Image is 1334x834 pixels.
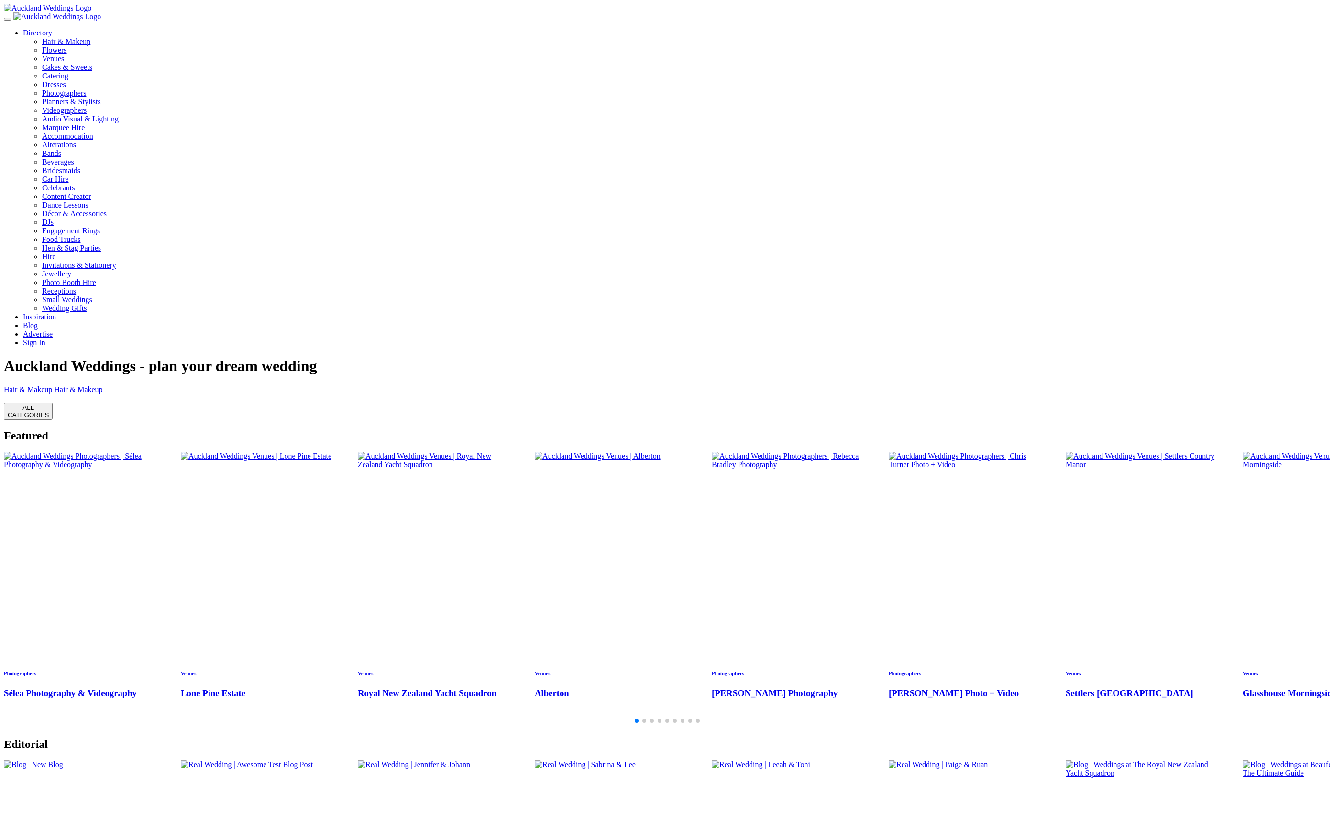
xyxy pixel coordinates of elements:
swiper-slide: 7 / 29 [1066,452,1220,729]
h3: Alberton [535,688,689,699]
a: Inspiration [23,313,56,321]
a: Engagement Rings [42,227,100,235]
a: Small Weddings [42,296,92,304]
img: Auckland Weddings Venues | Royal New Zealand Yacht Squadron [358,452,512,469]
img: Auckland Weddings Logo [13,12,101,21]
a: Dresses [42,80,1330,89]
a: Venues [42,55,1330,63]
a: Auckland Weddings Venues | Alberton Venues Alberton [535,452,689,699]
a: Auckland Weddings Photographers | Rebecca Bradley Photography Photographers [PERSON_NAME] Photogr... [712,452,866,699]
a: Bridesmaids [42,166,80,175]
a: Wedding Gifts [42,304,87,312]
img: Auckland Weddings Photographers | Sélea Photography & Videography [4,452,158,469]
img: Blog | Weddings at The Royal New Zealand Yacht Squadron [1066,760,1220,778]
h6: Venues [181,670,335,676]
img: Auckland Weddings Venues | Alberton [535,452,661,461]
a: Marquee Hire [42,123,1330,132]
h6: Photographers [712,670,866,676]
a: Dance Lessons [42,201,88,209]
a: Audio Visual & Lighting [42,115,1330,123]
button: ALLCATEGORIES [4,403,53,420]
a: Hire [42,252,55,261]
a: Catering [42,72,1330,80]
a: Sign In [23,339,45,347]
swiper-slide: 1 / 29 [4,452,158,729]
img: Real Wedding | Leeah & Toni [712,760,810,769]
a: Hen & Stag Parties [42,244,101,252]
a: Accommodation [42,132,93,140]
img: Real Wedding | Sabrina & Lee [535,760,636,769]
a: Bands [42,149,61,157]
a: Directory [23,29,52,37]
h2: Featured [4,429,1330,442]
img: Auckland Weddings Photographers | Rebecca Bradley Photography [712,452,866,469]
a: Videographers [42,106,1330,115]
h3: [PERSON_NAME] Photography [712,688,866,699]
swiper-slide: 5 / 29 [712,452,866,729]
a: Car Hire [42,175,69,183]
swiper-slide: 4 / 29 [535,452,689,729]
swiper-slide: 2 / 29 [181,452,335,729]
h6: Venues [1066,670,1220,676]
h3: Lone Pine Estate [181,688,335,699]
h3: Sélea Photography & Videography [4,688,158,699]
span: Hair & Makeup [54,385,102,394]
img: Real Wedding | Paige & Ruan [889,760,988,769]
h6: Venues [535,670,689,676]
img: Blog | New Blog [4,760,63,769]
h3: Settlers [GEOGRAPHIC_DATA] [1066,688,1220,699]
a: Auckland Weddings Photographers | Chris Turner Photo + Video Photographers [PERSON_NAME] Photo + ... [889,452,1043,699]
a: Planners & Stylists [42,98,1330,106]
span: Hair & Makeup [4,385,52,394]
a: Décor & Accessories [42,209,107,218]
a: Photo Booth Hire [42,278,96,286]
a: Auckland Weddings Venues | Settlers Country Manor Venues Settlers [GEOGRAPHIC_DATA] [1066,452,1220,699]
a: Invitations & Stationery [42,261,116,269]
h3: Royal New Zealand Yacht Squadron [358,688,512,699]
a: Hair & Makeup [42,37,1330,46]
a: Content Creator [42,192,91,200]
a: Hair & Makeup Hair & Makeup [4,385,1330,394]
swiper-slide: 6 / 29 [889,452,1043,729]
h6: Venues [358,670,512,676]
a: Auckland Weddings Venues | Royal New Zealand Yacht Squadron Venues Royal New Zealand Yacht Squadron [358,452,512,699]
a: Jewellery [42,270,71,278]
a: DJs [42,218,54,226]
swiper-slide: 3 / 29 [358,452,512,729]
a: Cakes & Sweets [42,63,1330,72]
img: Auckland Weddings Venues | Lone Pine Estate [181,452,331,461]
img: Auckland Weddings Photographers | Chris Turner Photo + Video [889,452,1043,469]
a: Beverages [42,158,74,166]
h3: [PERSON_NAME] Photo + Video [889,688,1043,699]
h1: Auckland Weddings - plan your dream wedding [4,357,1330,375]
img: Real Wedding | Jennifer & Johann [358,760,470,769]
swiper-slide: 1 / 12 [4,385,1330,394]
a: Advertise [23,330,53,338]
img: Auckland Weddings Venues | Settlers Country Manor [1066,452,1220,469]
a: Flowers [42,46,1330,55]
a: Receptions [42,287,76,295]
a: Auckland Weddings Venues | Lone Pine Estate Venues Lone Pine Estate [181,452,335,699]
a: Alterations [42,141,76,149]
h6: Photographers [4,670,158,676]
img: Auckland Weddings Logo [4,4,91,12]
a: Food Trucks [42,235,80,243]
a: Auckland Weddings Photographers | Sélea Photography & Videography Photographers Sélea Photography... [4,452,158,699]
a: Photographers [42,89,1330,98]
button: Menu [4,18,11,21]
h2: Editorial [4,738,1330,751]
a: Celebrants [42,184,75,192]
div: ALL CATEGORIES [8,404,49,418]
img: Real Wedding | Awesome Test Blog Post [181,760,313,769]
